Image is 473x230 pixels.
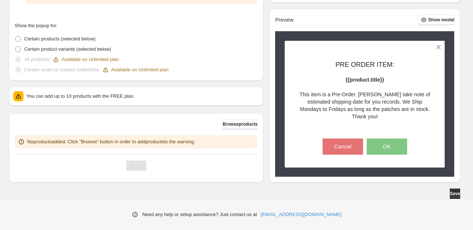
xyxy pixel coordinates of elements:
[24,66,99,73] p: Certain smart or custom collections
[261,211,342,218] a: [EMAIL_ADDRESS][DOMAIN_NAME]
[275,17,294,23] h2: Preview
[223,121,258,127] span: Browse products
[450,188,460,199] button: Save
[126,161,146,171] nav: Pagination
[223,119,258,129] button: Browseproducts
[418,15,454,25] button: Show modal
[102,66,169,73] div: Available on Unlimited plan
[24,36,96,42] span: Certain products (selected below)
[15,23,57,28] span: Show the popup for:
[367,138,407,154] button: OK
[428,17,454,23] span: Show modal
[26,93,259,100] p: You can add up to 10 products with the FREE plan.
[450,191,460,197] span: Save
[24,56,49,63] p: All products
[335,61,394,68] span: PRE ORDER ITEM:
[346,76,384,82] strong: {{product.title}}
[27,138,195,145] p: No products added. Click "Browse" button in order to add products to the warning.
[323,138,363,154] button: Cancel
[298,90,432,120] p: This item is a Pre-Order. [PERSON_NAME] take note of estimated shipping date for you records. We ...
[24,46,111,52] span: Certain product variants (selected below)
[52,56,119,63] div: Available on Unlimited plan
